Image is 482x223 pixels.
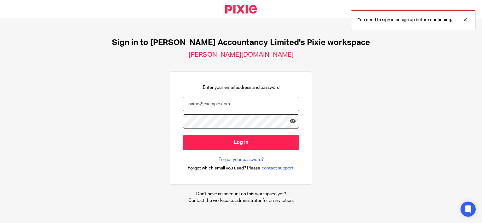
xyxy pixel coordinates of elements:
a: Forgot your password? [219,157,264,163]
h2: [PERSON_NAME][DOMAIN_NAME] [189,51,294,59]
input: name@example.com [183,97,299,111]
span: Forgot which email you used? Please [188,165,260,171]
p: Enter your email address and password [203,84,279,91]
p: Contact the workspace administrator for an invitation. [188,197,294,204]
span: contact support [262,165,293,171]
p: Don't have an account on this workspace yet? [188,191,294,197]
p: You need to sign in or sign up before continuing. [358,17,452,23]
div: . [188,164,295,172]
input: Log in [183,135,299,150]
h1: Sign in to [PERSON_NAME] Accountancy Limited's Pixie workspace [112,38,370,48]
